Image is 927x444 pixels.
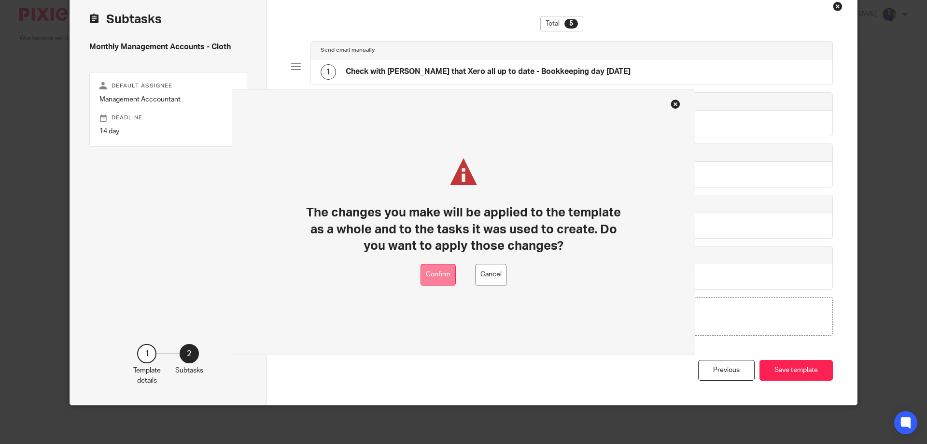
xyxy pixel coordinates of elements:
div: Close this dialog window [833,1,843,11]
p: Subtasks [175,366,203,375]
p: Default assignee [99,82,237,90]
p: Management Acccountant [99,95,237,104]
div: 2 [180,344,199,363]
button: Confirm [421,264,456,286]
h4: Check with [PERSON_NAME] that Xero all up to date - Bookkeeping day [DATE] [346,67,631,77]
div: 1 [137,344,156,363]
h4: Monthly Management Accounts - Cloth [89,42,247,52]
button: Save template [759,360,833,381]
div: 5 [564,19,578,29]
p: Template details [133,366,161,386]
p: 14 day [99,127,237,136]
h2: Subtasks [89,11,162,28]
h4: Send email manually [321,46,375,54]
div: 1 [321,64,336,80]
div: Total [540,16,583,31]
h1: The changes you make will be applied to the template as a whole and to the tasks it was used to c... [302,205,626,255]
button: Cancel [475,264,507,286]
p: Deadline [99,114,237,122]
div: Previous [698,360,755,381]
